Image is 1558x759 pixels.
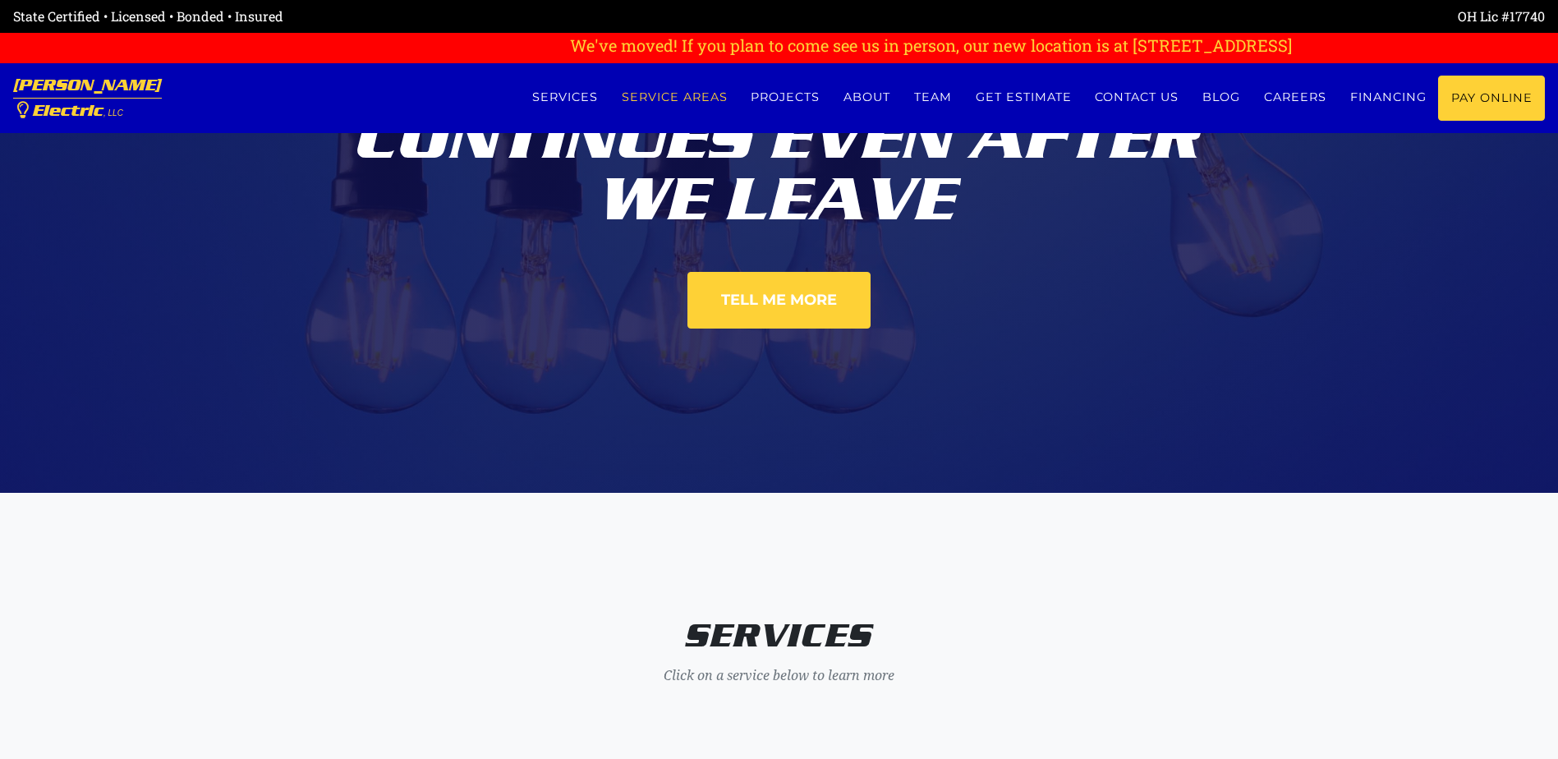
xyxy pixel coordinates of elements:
div: State Certified • Licensed • Bonded • Insured [13,7,779,26]
a: Projects [739,76,832,119]
a: About [832,76,903,119]
h2: Services [324,616,1235,655]
a: Team [903,76,964,119]
a: Services [520,76,609,119]
a: Tell Me More [687,272,871,329]
a: Careers [1252,76,1339,119]
a: Contact us [1083,76,1191,119]
div: Service That Continues Even After We Leave [324,33,1235,231]
span: , LLC [103,108,123,117]
a: Get estimate [963,76,1083,119]
a: Service Areas [609,76,739,119]
a: Financing [1338,76,1438,119]
h3: Click on a service below to learn more [324,668,1235,683]
a: Pay Online [1438,76,1545,121]
div: OH Lic #17740 [779,7,1546,26]
a: [PERSON_NAME] Electric, LLC [13,63,162,133]
a: Blog [1191,76,1252,119]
